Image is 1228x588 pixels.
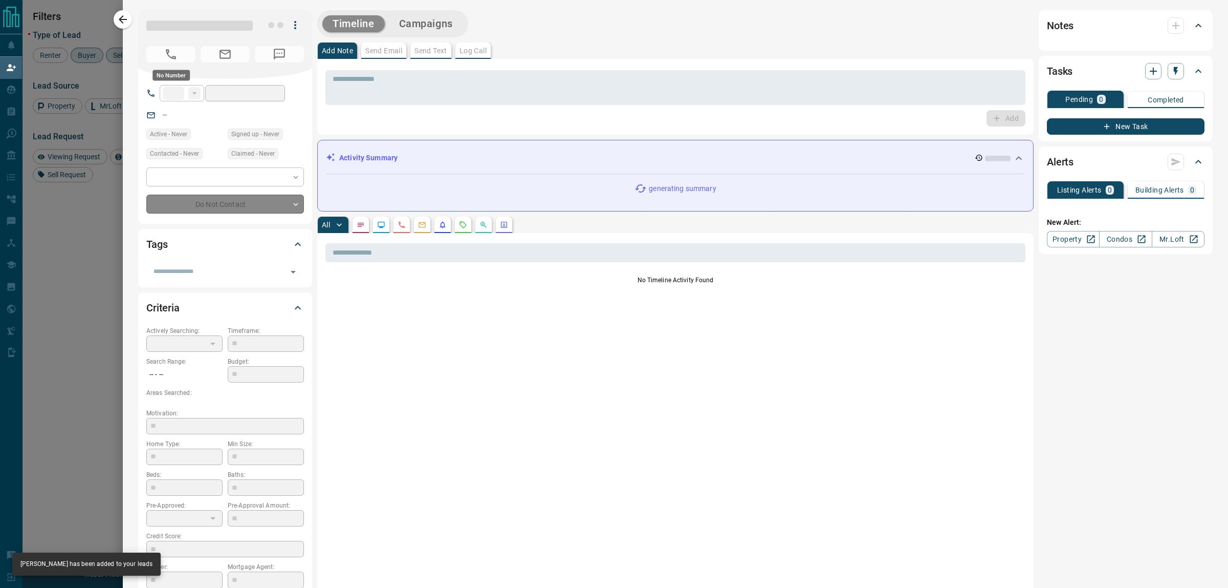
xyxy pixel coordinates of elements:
p: Home Type: [146,439,223,449]
p: Min Size: [228,439,304,449]
span: No Number [255,46,304,62]
a: Mr.Loft [1152,231,1204,247]
div: Alerts [1047,150,1204,174]
div: Tags [146,232,304,257]
p: Motivation: [146,409,304,418]
p: No Timeline Activity Found [325,276,1025,285]
p: Lawyer: [146,562,223,572]
p: Pre-Approved: [146,501,223,510]
p: Search Range: [146,357,223,366]
p: Listing Alerts [1057,186,1102,194]
p: Pending [1065,96,1093,103]
div: Notes [1047,13,1204,38]
button: Campaigns [389,15,463,32]
h2: Tasks [1047,63,1072,79]
div: Criteria [146,296,304,320]
div: Activity Summary [326,149,1025,167]
p: Pre-Approval Amount: [228,501,304,510]
div: [PERSON_NAME] has been added to your leads [20,556,152,573]
svg: Notes [357,221,365,229]
span: No Email [201,46,250,62]
p: Areas Searched: [146,388,304,397]
span: Signed up - Never [231,129,279,139]
p: Beds: [146,470,223,479]
h2: Alerts [1047,154,1073,170]
a: Condos [1099,231,1152,247]
a: Property [1047,231,1100,247]
p: Activity Summary [339,153,398,163]
p: generating summary [649,183,716,194]
p: Completed [1148,96,1184,103]
span: Active - Never [150,129,187,139]
div: No Number [152,70,190,81]
svg: Opportunities [479,221,488,229]
p: Mortgage Agent: [228,562,304,572]
p: New Alert: [1047,217,1204,228]
h2: Notes [1047,17,1073,34]
p: Baths: [228,470,304,479]
p: -- - -- [146,366,223,383]
h2: Criteria [146,300,180,316]
svg: Emails [418,221,426,229]
p: Add Note [322,47,353,54]
svg: Calls [398,221,406,229]
button: Open [286,265,300,279]
svg: Lead Browsing Activity [377,221,385,229]
div: Tasks [1047,59,1204,83]
svg: Requests [459,221,467,229]
button: New Task [1047,118,1204,135]
span: Contacted - Never [150,149,199,159]
p: Timeframe: [228,326,304,335]
p: Actively Searching: [146,326,223,335]
svg: Listing Alerts [438,221,447,229]
p: All [322,221,330,228]
button: Timeline [322,15,385,32]
p: 0 [1099,96,1103,103]
p: Budget: [228,357,304,366]
svg: Agent Actions [500,221,508,229]
h2: Tags [146,236,167,253]
p: Credit Score: [146,532,304,541]
div: Do Not Contact [146,195,304,214]
span: Claimed - Never [231,149,275,159]
span: No Number [146,46,195,62]
p: Building Alerts [1135,186,1184,194]
a: -- [163,111,167,119]
p: 0 [1108,186,1112,194]
p: 0 [1190,186,1194,194]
